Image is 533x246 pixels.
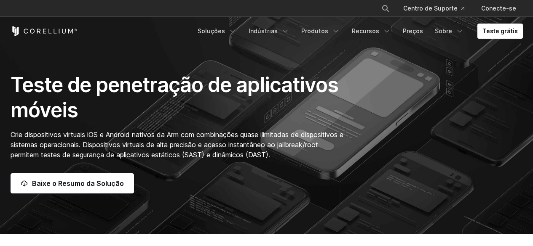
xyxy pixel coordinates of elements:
button: Procurar [378,1,393,16]
font: Conecte-se [481,5,516,12]
a: Página inicial do Corellium [11,26,78,36]
font: Indústrias [249,27,278,34]
div: Menu de navegação [371,1,523,16]
font: Teste grátis [482,27,518,34]
font: Baixe o Resumo da Solução [32,179,124,188]
font: Preços [403,27,423,34]
font: Recursos [352,27,379,34]
div: Menu de navegação [193,24,523,39]
font: Centro de Suporte [403,5,458,12]
font: Produtos [301,27,328,34]
font: Crie dispositivos virtuais iOS e Android nativos da Arm com combinações quase ilimitadas de dispo... [11,130,343,159]
a: Baixe o Resumo da Solução [11,173,134,193]
font: Teste de penetração de aplicativos móveis [11,72,338,122]
font: Soluções [198,27,225,34]
font: Sobre [435,27,452,34]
